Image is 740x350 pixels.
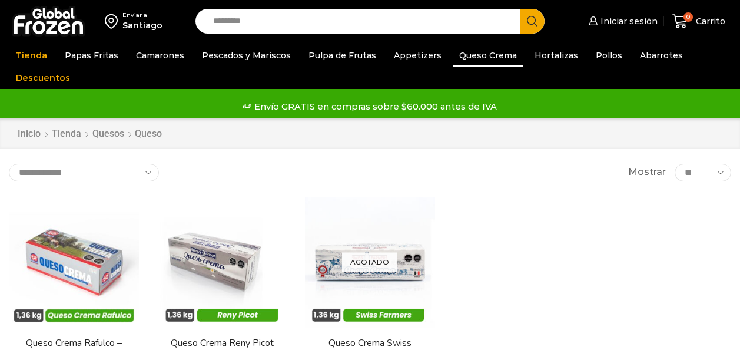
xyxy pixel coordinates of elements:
a: Iniciar sesión [586,9,658,33]
div: Enviar a [122,11,162,19]
div: Santiago [122,19,162,31]
span: Carrito [693,15,725,27]
span: 0 [683,12,693,22]
img: address-field-icon.svg [105,11,122,31]
a: Camarones [130,44,190,67]
button: Search button [520,9,545,34]
a: Pescados y Mariscos [196,44,297,67]
p: Agotado [342,253,397,272]
a: 0 Carrito [669,8,728,35]
a: Papas Fritas [59,44,124,67]
a: Inicio [17,127,41,141]
a: Quesos [92,127,125,141]
a: Pulpa de Frutas [303,44,382,67]
a: Tienda [51,127,82,141]
a: Tienda [10,44,53,67]
h1: Queso [135,128,162,139]
nav: Breadcrumb [17,127,162,141]
select: Pedido de la tienda [9,164,159,181]
a: Descuentos [10,67,76,89]
span: Mostrar [628,166,666,179]
span: Iniciar sesión [598,15,658,27]
a: Hortalizas [529,44,584,67]
a: Queso Crema [453,44,523,67]
a: Pollos [590,44,628,67]
a: Appetizers [388,44,447,67]
a: Abarrotes [634,44,689,67]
